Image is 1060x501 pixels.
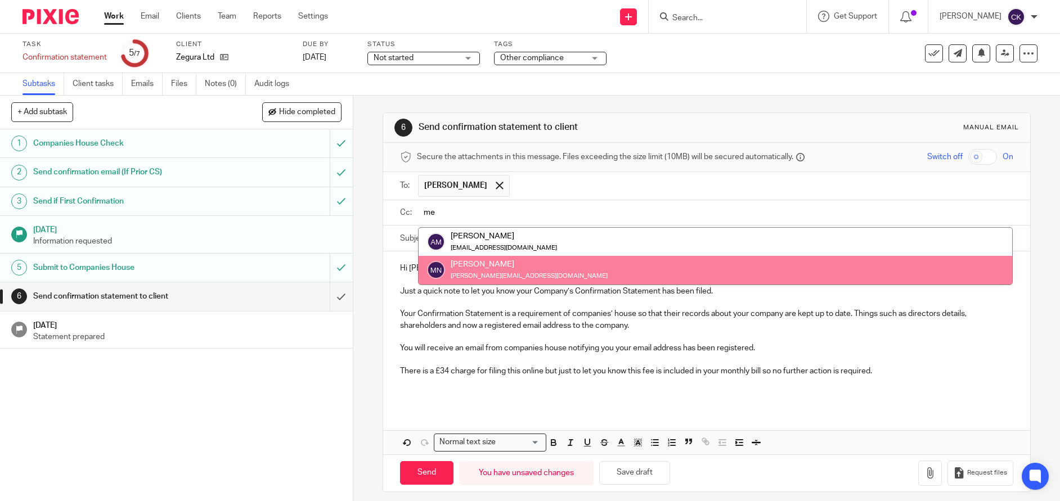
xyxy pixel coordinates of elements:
[218,11,236,22] a: Team
[205,73,246,95] a: Notes (0)
[23,40,107,49] label: Task
[33,331,342,342] p: Statement prepared
[599,461,670,485] button: Save draft
[427,233,445,251] img: svg%3E
[11,193,27,209] div: 3
[176,11,201,22] a: Clients
[23,9,79,24] img: Pixie
[11,288,27,304] div: 6
[459,461,594,485] div: You have unsaved changes
[424,180,487,191] span: [PERSON_NAME]
[129,47,140,60] div: 5
[671,13,772,24] input: Search
[141,11,159,22] a: Email
[427,261,445,279] img: svg%3E
[262,102,342,121] button: Hide completed
[11,136,27,151] div: 1
[400,308,1013,331] p: Your Confirmation Statement is a requirement of companies’ house so that their records about your...
[967,468,1007,477] span: Request files
[451,273,608,279] small: [PERSON_NAME][EMAIL_ADDRESS][DOMAIN_NAME]
[451,231,557,242] div: [PERSON_NAME]
[400,233,429,244] label: Subject:
[400,342,1013,354] p: You will receive an email from companies house notifying you your email address has been registered.
[400,365,1013,377] p: There is a £34 charge for filing this online but just to let you know this fee is included in you...
[494,40,607,49] label: Tags
[23,73,64,95] a: Subtasks
[303,40,353,49] label: Due by
[451,259,608,270] div: [PERSON_NAME]
[131,73,163,95] a: Emails
[1003,151,1013,163] span: On
[23,52,107,63] div: Confirmation statement
[33,288,223,305] h1: Send confirmation statement to client
[298,11,328,22] a: Settings
[176,40,289,49] label: Client
[11,165,27,180] div: 2
[451,245,557,251] small: [EMAIL_ADDRESS][DOMAIN_NAME]
[253,11,281,22] a: Reports
[374,54,414,62] span: Not started
[11,260,27,276] div: 5
[499,436,540,448] input: Search for option
[104,11,124,22] a: Work
[279,108,335,117] span: Hide completed
[940,11,1001,22] p: [PERSON_NAME]
[33,135,223,152] h1: Companies House Check
[437,436,498,448] span: Normal text size
[417,151,793,163] span: Secure the attachments in this message. Files exceeding the size limit (10MB) will be secured aut...
[33,259,223,276] h1: Submit to Companies House
[176,52,214,63] p: Zegura Ltd
[400,286,1013,297] p: Just a quick note to let you know your Company’s Confirmation Statement has been filed.
[400,207,412,218] label: Cc:
[394,119,412,137] div: 6
[11,102,73,121] button: + Add subtask
[400,461,453,485] input: Send
[927,151,963,163] span: Switch off
[400,180,412,191] label: To:
[254,73,298,95] a: Audit logs
[33,222,342,236] h1: [DATE]
[400,263,1013,274] p: Hi [PERSON_NAME],
[367,40,480,49] label: Status
[500,54,564,62] span: Other compliance
[73,73,123,95] a: Client tasks
[434,434,546,451] div: Search for option
[33,193,223,210] h1: Send if First Confirmation
[171,73,196,95] a: Files
[419,121,731,133] h1: Send confirmation statement to client
[834,12,877,20] span: Get Support
[33,236,342,247] p: Information requested
[303,53,326,61] span: [DATE]
[33,317,342,331] h1: [DATE]
[963,123,1019,132] div: Manual email
[33,164,223,180] h1: Send confirmation email (If Prior CS)
[1007,8,1025,26] img: svg%3E
[947,461,1013,486] button: Request files
[134,51,140,57] small: /7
